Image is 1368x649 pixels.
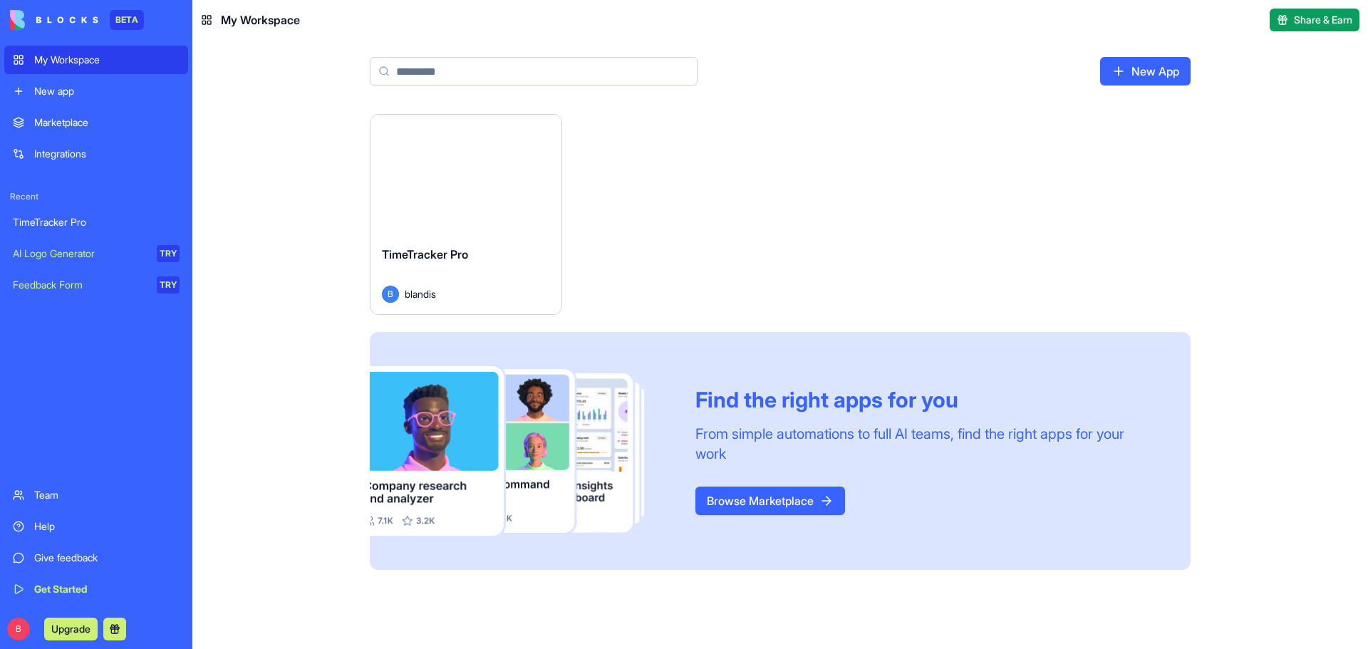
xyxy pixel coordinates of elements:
[1270,9,1359,31] button: Share & Earn
[4,239,188,268] a: AI Logo GeneratorTRY
[695,424,1156,464] div: From simple automations to full AI teams, find the right apps for your work
[4,271,188,299] a: Feedback FormTRY
[4,191,188,202] span: Recent
[34,519,180,534] div: Help
[221,11,300,28] span: My Workspace
[4,544,188,572] a: Give feedback
[4,575,188,603] a: Get Started
[4,481,188,509] a: Team
[1100,57,1191,85] a: New App
[44,618,98,640] button: Upgrade
[157,276,180,294] div: TRY
[4,208,188,237] a: TimeTracker Pro
[4,140,188,168] a: Integrations
[4,46,188,74] a: My Workspace
[4,108,188,137] a: Marketplace
[405,286,436,301] span: blandis
[34,488,180,502] div: Team
[13,246,147,261] div: AI Logo Generator
[695,487,845,515] a: Browse Marketplace
[34,582,180,596] div: Get Started
[13,215,180,229] div: TimeTracker Pro
[7,618,30,640] span: B
[695,387,1156,412] div: Find the right apps for you
[34,551,180,565] div: Give feedback
[1294,13,1352,27] span: Share & Earn
[10,10,98,30] img: logo
[44,621,98,635] a: Upgrade
[370,114,562,315] a: TimeTracker ProBblandis
[13,278,147,292] div: Feedback Form
[110,10,144,30] div: BETA
[34,115,180,130] div: Marketplace
[34,53,180,67] div: My Workspace
[370,366,673,536] img: Frame_181_egmpey.png
[382,247,468,261] span: TimeTracker Pro
[34,147,180,161] div: Integrations
[4,77,188,105] a: New app
[382,286,399,303] span: B
[157,245,180,262] div: TRY
[4,512,188,541] a: Help
[34,84,180,98] div: New app
[10,10,144,30] a: BETA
